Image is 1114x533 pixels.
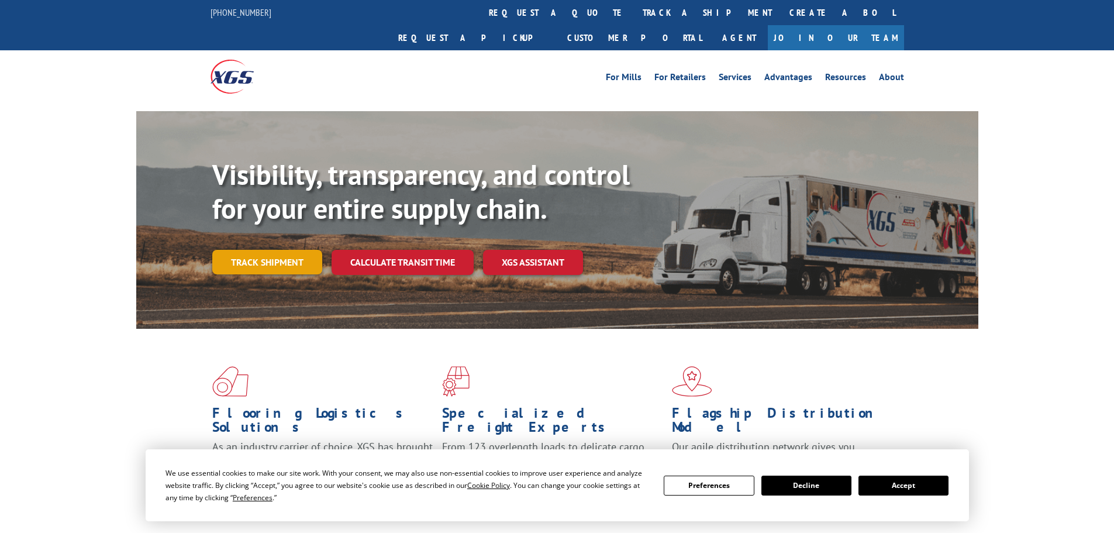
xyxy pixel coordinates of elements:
[672,406,893,440] h1: Flagship Distribution Model
[212,440,433,482] span: As an industry carrier of choice, XGS has brought innovation and dedication to flooring logistics...
[764,73,812,85] a: Advantages
[672,440,887,467] span: Our agile distribution network gives you nationwide inventory management on demand.
[211,6,271,18] a: [PHONE_NUMBER]
[212,250,322,274] a: Track shipment
[467,480,510,490] span: Cookie Policy
[654,73,706,85] a: For Retailers
[389,25,558,50] a: Request a pickup
[212,366,249,397] img: xgs-icon-total-supply-chain-intelligence-red
[483,250,583,275] a: XGS ASSISTANT
[711,25,768,50] a: Agent
[664,476,754,496] button: Preferences
[858,476,949,496] button: Accept
[212,406,433,440] h1: Flooring Logistics Solutions
[672,366,712,397] img: xgs-icon-flagship-distribution-model-red
[233,493,273,503] span: Preferences
[719,73,751,85] a: Services
[768,25,904,50] a: Join Our Team
[165,467,650,504] div: We use essential cookies to make our site work. With your consent, we may also use non-essential ...
[442,406,663,440] h1: Specialized Freight Experts
[146,449,969,521] div: Cookie Consent Prompt
[606,73,642,85] a: For Mills
[558,25,711,50] a: Customer Portal
[761,476,851,496] button: Decline
[332,250,474,275] a: Calculate transit time
[879,73,904,85] a: About
[825,73,866,85] a: Resources
[442,366,470,397] img: xgs-icon-focused-on-flooring-red
[442,440,663,492] p: From 123 overlength loads to delicate cargo, our experienced staff knows the best way to move you...
[212,156,630,226] b: Visibility, transparency, and control for your entire supply chain.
